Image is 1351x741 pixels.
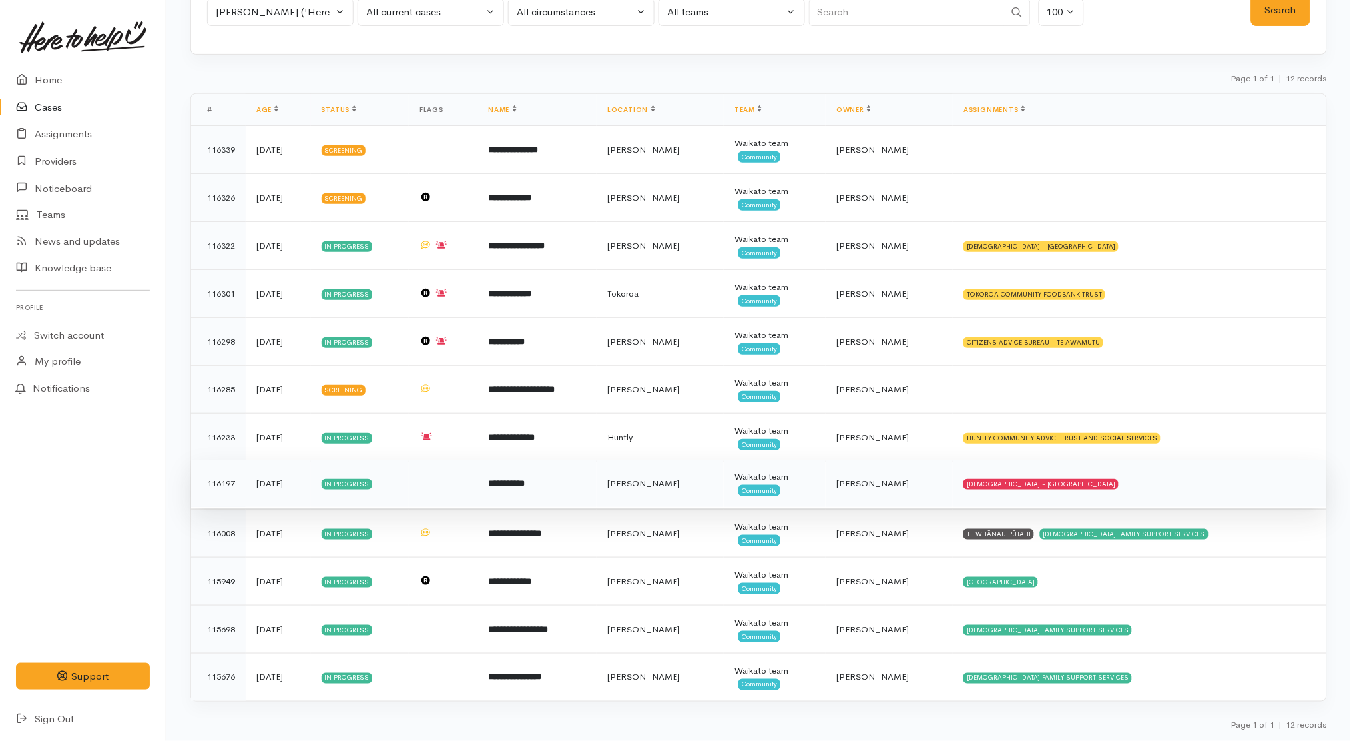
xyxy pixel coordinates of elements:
span: [PERSON_NAME] [836,384,909,395]
div: [DEMOGRAPHIC_DATA] FAMILY SUPPORT SERVICES [963,625,1132,636]
div: [GEOGRAPHIC_DATA] [963,577,1038,588]
div: Waikato team [734,329,815,342]
span: | [1279,73,1282,84]
span: [PERSON_NAME] [607,624,680,635]
td: [DATE] [246,222,311,270]
span: Community [738,535,780,546]
td: 116301 [191,270,246,318]
td: [DATE] [246,318,311,366]
span: [PERSON_NAME] [836,240,909,251]
span: Community [738,343,780,354]
a: Status [322,105,357,114]
span: Community [738,485,780,496]
td: 115698 [191,606,246,654]
div: In progress [322,433,373,444]
div: 100 [1047,5,1063,20]
span: [PERSON_NAME] [607,528,680,539]
div: All teams [667,5,784,20]
td: [DATE] [246,606,311,654]
h6: Profile [16,299,150,317]
span: [PERSON_NAME] [607,192,680,203]
div: [PERSON_NAME] ('Here to help u') [216,5,333,20]
td: 116197 [191,460,246,508]
td: 116285 [191,366,246,414]
td: 116322 [191,222,246,270]
div: [DEMOGRAPHIC_DATA] FAMILY SUPPORT SERVICES [963,673,1132,684]
div: Waikato team [734,616,815,630]
div: Waikato team [734,185,815,198]
div: Waikato team [734,568,815,582]
span: [PERSON_NAME] [607,576,680,587]
span: [PERSON_NAME] [607,478,680,489]
span: [PERSON_NAME] [836,478,909,489]
td: 115676 [191,654,246,702]
span: Huntly [607,432,633,443]
div: Screening [322,145,366,156]
span: Community [738,583,780,594]
span: Community [738,151,780,162]
div: Waikato team [734,520,815,534]
span: [PERSON_NAME] [836,336,909,347]
span: [PERSON_NAME] [836,192,909,203]
td: 116339 [191,126,246,174]
div: In progress [322,241,373,252]
span: | [1279,720,1282,731]
td: [DATE] [246,460,311,508]
div: Waikato team [734,137,815,150]
div: Waikato team [734,281,815,294]
a: Age [256,105,278,114]
span: [PERSON_NAME] [607,672,680,683]
span: [PERSON_NAME] [836,288,909,299]
div: Waikato team [734,664,815,678]
span: [PERSON_NAME] [836,432,909,443]
div: [DEMOGRAPHIC_DATA] - [GEOGRAPHIC_DATA] [963,241,1119,252]
span: [PERSON_NAME] [836,144,909,155]
span: Community [738,439,780,450]
span: [PERSON_NAME] [607,384,680,395]
td: [DATE] [246,558,311,606]
span: Community [738,391,780,402]
div: CITIZENS ADVICE BUREAU - TE AWAMUTU [963,337,1103,348]
span: [PERSON_NAME] [607,240,680,251]
td: [DATE] [246,414,311,462]
a: Name [488,105,516,114]
td: 116233 [191,414,246,462]
span: [PERSON_NAME] [607,144,680,155]
small: Page 1 of 1 12 records [1231,73,1327,84]
span: Tokoroa [607,288,639,299]
td: [DATE] [246,510,311,558]
div: Waikato team [734,233,815,246]
div: [DEMOGRAPHIC_DATA] - [GEOGRAPHIC_DATA] [963,479,1119,490]
span: [PERSON_NAME] [836,528,909,539]
span: Community [738,199,780,210]
div: All circumstances [517,5,634,20]
td: 116298 [191,318,246,366]
div: In progress [322,289,373,300]
div: Screening [322,385,366,396]
div: Screening [322,193,366,204]
td: [DATE] [246,366,311,414]
span: [PERSON_NAME] [836,576,909,587]
span: Community [738,247,780,258]
div: Waikato team [734,470,815,484]
div: TOKOROA COMMUNITY FOODBANK TRUST [963,289,1105,300]
span: Community [738,679,780,690]
div: Waikato team [734,376,815,390]
div: All current cases [366,5,483,20]
div: In progress [322,479,373,490]
a: Team [734,105,762,114]
button: Support [16,663,150,690]
th: Flags [409,94,477,126]
td: [DATE] [246,174,311,222]
div: Waikato team [734,424,815,438]
td: [DATE] [246,270,311,318]
td: [DATE] [246,654,311,702]
span: [PERSON_NAME] [836,672,909,683]
th: # [191,94,246,126]
a: Assignments [963,105,1025,114]
span: [PERSON_NAME] [607,336,680,347]
td: 116326 [191,174,246,222]
a: Location [607,105,655,114]
div: In progress [322,673,373,684]
div: TE WHĀNAU PŪTAHI [963,529,1034,540]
